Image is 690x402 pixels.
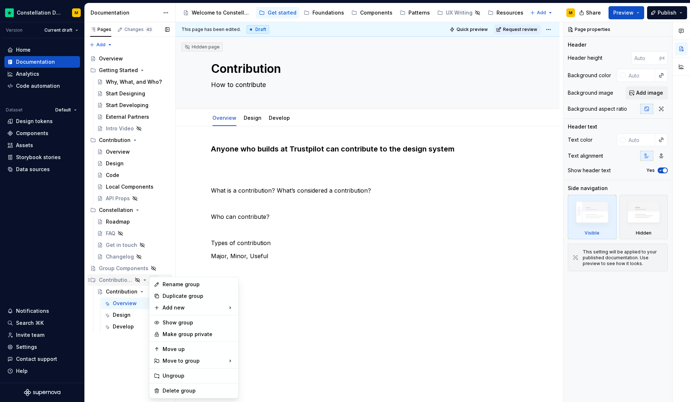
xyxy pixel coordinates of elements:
div: Move to group [151,355,237,367]
div: Ungroup [163,372,234,379]
div: Duplicate group [163,292,234,300]
div: Rename group [163,281,234,288]
div: Delete group [163,387,234,394]
div: Move up [163,346,234,353]
div: Show group [163,319,234,326]
div: Add new [151,302,237,314]
div: Make group private [163,331,234,338]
